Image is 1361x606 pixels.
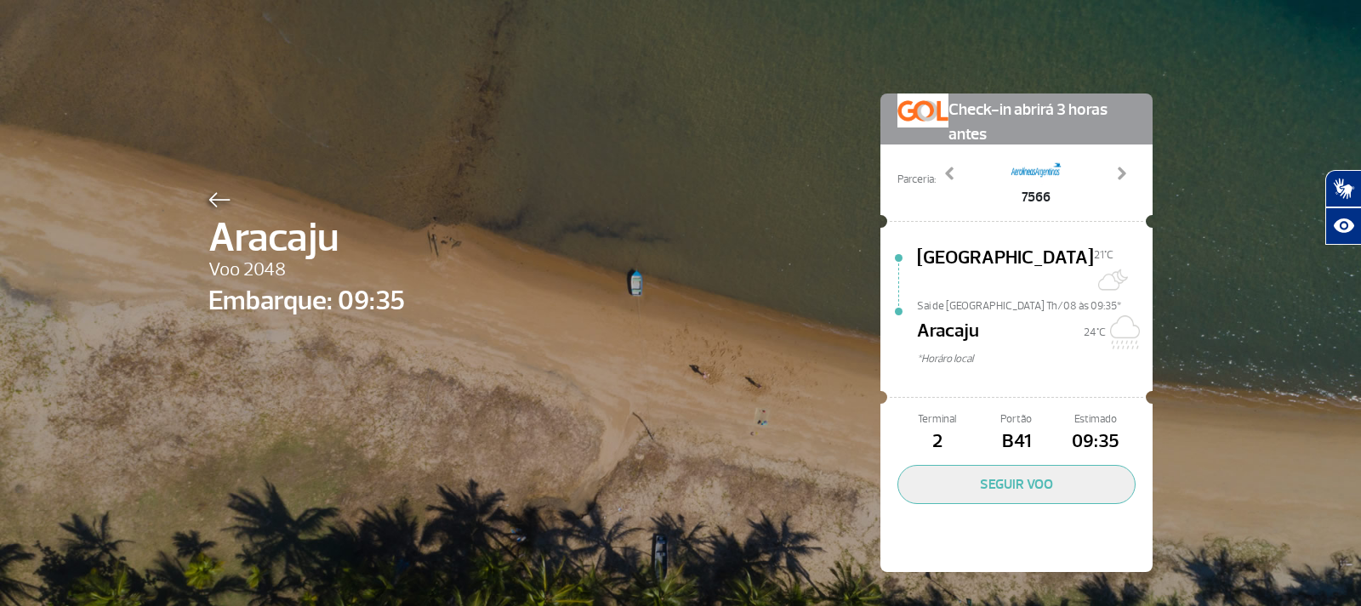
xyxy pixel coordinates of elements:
span: 7566 [1011,187,1062,207]
span: *Horáro local [917,351,1153,367]
span: Parceria: [897,172,936,188]
span: 2 [897,428,977,456]
img: Chuvoso [1106,315,1140,349]
button: Abrir tradutor de língua de sinais. [1325,170,1361,207]
span: Check-in abrirá 3 horas antes [948,93,1136,147]
span: Portão [977,411,1056,428]
button: Abrir recursos assistivos. [1325,207,1361,245]
span: Terminal [897,411,977,428]
span: 09:35 [1056,428,1136,456]
span: 21°C [1094,248,1113,262]
span: [GEOGRAPHIC_DATA] [917,244,1094,298]
span: Embarque: 09:35 [208,280,405,321]
img: Muitas nuvens [1094,263,1128,297]
button: SEGUIR VOO [897,465,1136,504]
span: Sai de [GEOGRAPHIC_DATA] Th/08 às 09:35* [917,298,1153,310]
span: 24°C [1084,326,1106,339]
span: Aracaju [208,207,405,269]
span: Voo 2048 [208,256,405,285]
span: Estimado [1056,411,1136,428]
div: Plugin de acessibilidade da Hand Talk. [1325,170,1361,245]
span: B41 [977,428,1056,456]
span: Aracaju [917,317,979,351]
